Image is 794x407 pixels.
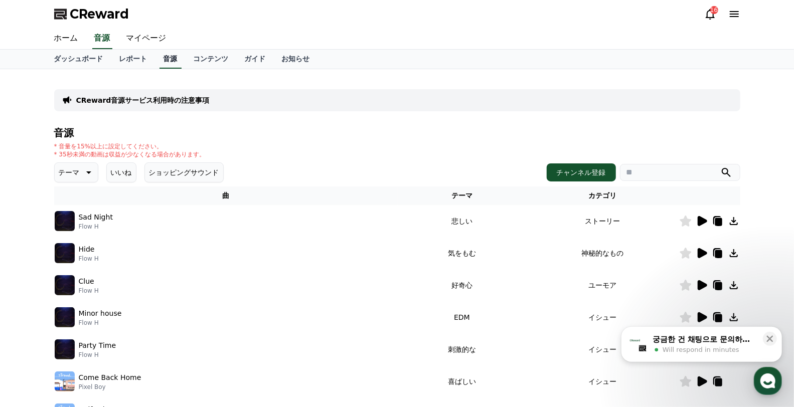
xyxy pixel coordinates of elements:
[704,8,716,20] a: 16
[526,205,679,237] td: ストーリー
[3,318,66,343] a: Home
[237,50,274,69] a: ガイド
[54,162,98,182] button: テーマ
[26,333,43,341] span: Home
[79,255,99,263] p: Flow H
[129,318,193,343] a: Settings
[186,50,237,69] a: コンテンツ
[526,186,679,205] th: カテゴリ
[526,365,679,397] td: イシュー
[547,163,616,181] button: チャンネル登録
[79,276,94,287] p: Clue
[79,340,116,351] p: Party Time
[79,223,113,231] p: Flow H
[79,244,95,255] p: Hide
[398,186,526,205] th: テーマ
[46,50,111,69] a: ダッシュボード
[111,50,155,69] a: レポート
[55,307,75,327] img: music
[160,50,182,69] a: 音源
[398,333,526,365] td: 刺激的な
[526,269,679,301] td: ユーモア
[526,333,679,365] td: イシュー
[398,205,526,237] td: 悲しい
[59,165,80,179] p: テーマ
[70,6,129,22] span: CReward
[92,28,112,49] a: 音源
[55,211,75,231] img: music
[79,212,113,223] p: Sad Night
[79,351,116,359] p: Flow H
[79,383,141,391] p: Pixel Boy
[54,186,398,205] th: 曲
[79,372,141,383] p: Come Back Home
[274,50,318,69] a: お知らせ
[54,150,205,158] p: * 35秒未満の動画は収益が少なくなる場合があります。
[144,162,224,182] button: ショッピングサウンド
[106,162,136,182] button: いいね
[79,287,99,295] p: Flow H
[398,237,526,269] td: 気をもむ
[54,142,205,150] p: * 音量を15%以上に設定してください。
[398,365,526,397] td: 喜ばしい
[54,6,129,22] a: CReward
[55,371,75,391] img: music
[83,333,113,341] span: Messages
[79,308,122,319] p: Minor house
[54,127,740,138] h4: 音源
[46,28,86,49] a: ホーム
[398,301,526,333] td: EDM
[710,6,718,14] div: 16
[148,333,173,341] span: Settings
[79,319,122,327] p: Flow H
[55,275,75,295] img: music
[55,339,75,359] img: music
[76,95,210,105] a: CReward音源サービス利用時の注意事項
[526,237,679,269] td: 神秘的なもの
[66,318,129,343] a: Messages
[55,243,75,263] img: music
[526,301,679,333] td: イシュー
[398,269,526,301] td: 好奇心
[118,28,175,49] a: マイページ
